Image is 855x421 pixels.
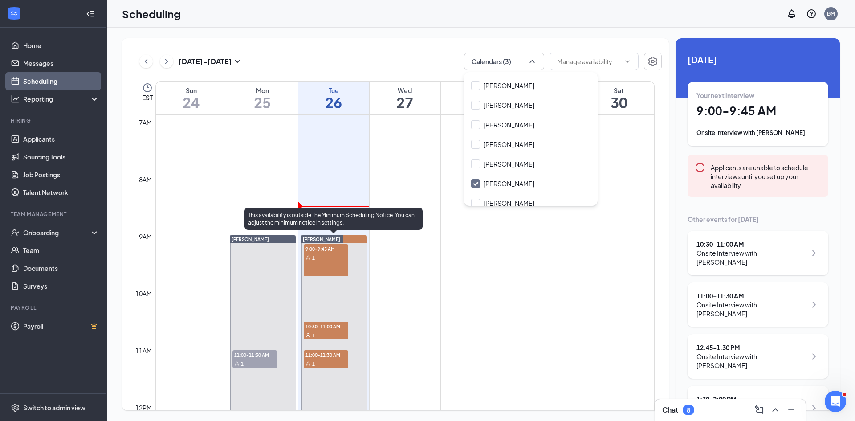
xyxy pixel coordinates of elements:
div: BM [827,10,835,17]
div: Sat [583,86,654,95]
div: 1:30 - 2:00 PM [696,395,806,404]
div: Sun [156,86,227,95]
svg: ChevronRight [809,351,819,362]
div: 11am [134,346,154,356]
h1: 24 [156,95,227,110]
svg: ChevronRight [162,56,171,67]
div: 12pm [134,403,154,413]
div: 12:45 - 1:30 PM [696,343,806,352]
svg: QuestionInfo [806,8,817,19]
div: 8am [137,175,154,184]
svg: ChevronDown [624,58,631,65]
span: 11:00-11:30 AM [232,350,277,359]
span: [PERSON_NAME] [232,237,269,242]
div: Other events for [DATE] [688,215,828,224]
button: Calendars (3)ChevronUp [464,53,544,70]
button: Minimize [784,403,798,417]
input: Manage availability [557,57,620,66]
svg: User [305,333,311,338]
span: [DATE] [688,53,828,66]
a: August 26, 2025 [298,82,369,114]
span: 9:00-9:45 AM [304,244,348,253]
div: Hiring [11,117,98,124]
h1: Scheduling [122,6,181,21]
div: Onsite Interview with [PERSON_NAME] [696,300,806,318]
h1: 26 [298,95,369,110]
span: [PERSON_NAME] [303,237,340,242]
a: Sourcing Tools [23,148,99,166]
div: Team Management [11,210,98,218]
a: August 25, 2025 [227,82,298,114]
svg: ChevronRight [809,248,819,258]
div: 10:30 - 11:00 AM [696,240,806,249]
div: Applicants are unable to schedule interviews until you set up your availability. [711,162,821,190]
svg: User [305,255,311,261]
div: Mon [227,86,298,95]
svg: Notifications [786,8,797,19]
div: This availability is outside the Minimum Scheduling Notice. You can adjust the minimum notice in ... [244,208,423,230]
svg: UserCheck [11,228,20,237]
div: 8 [687,406,690,414]
svg: ComposeMessage [754,405,765,415]
button: Settings [644,53,662,70]
div: Switch to admin view [23,403,85,412]
svg: User [234,361,240,367]
svg: ChevronRight [809,403,819,413]
span: 1 [312,255,315,261]
svg: ChevronLeft [142,56,151,67]
a: August 28, 2025 [441,82,512,114]
h3: [DATE] - [DATE] [179,57,232,66]
h1: 9:00 - 9:45 AM [696,103,819,119]
div: 10am [134,289,154,298]
div: Thu [441,86,512,95]
a: Job Postings [23,166,99,184]
a: Messages [23,54,99,72]
span: EST [142,93,153,102]
button: ComposeMessage [752,403,766,417]
svg: ChevronRight [809,299,819,310]
iframe: Intercom live chat [825,391,846,412]
span: 10:30-11:00 AM [304,322,348,331]
svg: Settings [647,56,658,67]
div: 9am [137,232,154,241]
div: Onsite Interview with [PERSON_NAME] [696,249,806,266]
a: Scheduling [23,72,99,90]
svg: ChevronUp [770,405,781,415]
h1: 30 [583,95,654,110]
svg: SmallChevronDown [232,56,243,67]
a: Home [23,37,99,54]
a: PayrollCrown [23,317,99,335]
div: Payroll [11,304,98,311]
svg: Error [695,162,705,173]
svg: Clock [142,82,153,93]
span: 11:00-11:30 AM [304,350,348,359]
button: ChevronUp [768,403,782,417]
div: Wed [370,86,440,95]
a: Team [23,241,99,259]
svg: Analysis [11,94,20,103]
div: 11:00 - 11:30 AM [696,291,806,300]
svg: ChevronUp [528,57,537,66]
span: 1 [241,361,244,367]
div: Onsite Interview with [PERSON_NAME] [696,128,819,137]
a: August 30, 2025 [583,82,654,114]
div: Onboarding [23,228,92,237]
a: Talent Network [23,184,99,201]
svg: Collapse [86,9,95,18]
button: ChevronLeft [139,55,153,68]
div: Reporting [23,94,100,103]
div: Your next interview [696,91,819,100]
h3: Chat [662,405,678,415]
div: Onsite Interview with [PERSON_NAME] [696,352,806,370]
div: Tue [298,86,369,95]
svg: User [305,361,311,367]
h1: 27 [370,95,440,110]
a: Applicants [23,130,99,148]
a: August 27, 2025 [370,82,440,114]
span: 1 [312,361,315,367]
a: Surveys [23,277,99,295]
button: ChevronRight [160,55,173,68]
svg: Settings [11,403,20,412]
span: 1 [312,332,315,339]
